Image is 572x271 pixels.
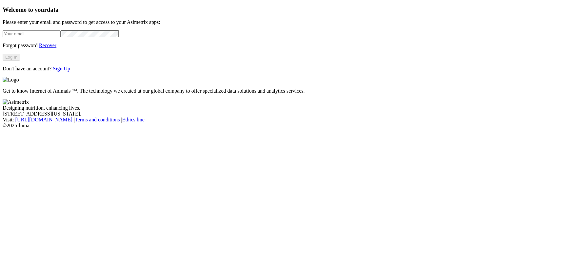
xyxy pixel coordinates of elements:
p: Forgot password [3,43,569,48]
p: Don't have an account? [3,66,569,72]
a: Sign Up [53,66,70,71]
div: [STREET_ADDRESS][US_STATE]. [3,111,569,117]
p: Please enter your email and password to get access to your Asimetrix apps: [3,19,569,25]
button: Log In [3,54,20,61]
p: Get to know Internet of Animals ™. The technology we created at our global company to offer speci... [3,88,569,94]
div: Designing nutrition, enhancing lives. [3,105,569,111]
img: Logo [3,77,19,83]
div: Visit : | | [3,117,569,123]
img: Asimetrix [3,99,29,105]
a: Terms and conditions [75,117,120,122]
div: © 2025 Iluma [3,123,569,129]
a: Ethics line [122,117,145,122]
a: Recover [39,43,56,48]
a: [URL][DOMAIN_NAME] [15,117,72,122]
h3: Welcome to your [3,6,569,13]
span: data [47,6,58,13]
input: Your email [3,30,61,37]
